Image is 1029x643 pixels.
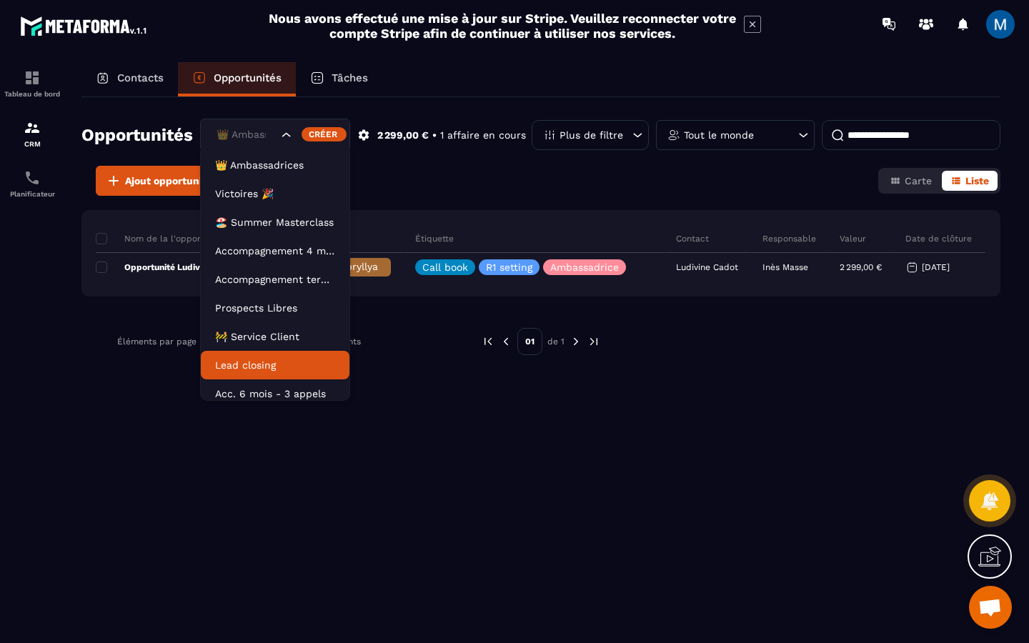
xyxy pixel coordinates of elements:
[4,140,61,148] p: CRM
[200,119,350,151] div: Search for option
[676,233,709,244] p: Contact
[24,69,41,86] img: formation
[20,13,149,39] img: logo
[178,62,296,96] a: Opportunités
[215,244,335,258] p: Accompagnement 4 mois
[215,215,335,229] p: 🏖️ Summer Masterclass
[684,130,754,140] p: Tout le monde
[268,11,737,41] h2: Nous avons effectué une mise à jour sur Stripe. Veuillez reconnecter votre compte Stripe afin de ...
[905,175,932,186] span: Carte
[762,233,816,244] p: Responsable
[550,262,619,272] p: Ambassadrice
[96,233,225,244] p: Nom de la l'opportunité
[922,262,950,272] p: [DATE]
[4,90,61,98] p: Tableau de bord
[4,190,61,198] p: Planificateur
[24,119,41,136] img: formation
[486,262,532,272] p: R1 setting
[547,336,565,347] p: de 1
[215,301,335,315] p: Prospects Libres
[415,233,454,244] p: Étiquette
[587,335,600,348] img: next
[4,109,61,159] a: formationformationCRM
[969,586,1012,629] a: Ouvrir le chat
[570,335,582,348] img: next
[332,71,368,84] p: Tâches
[942,171,998,191] button: Liste
[81,121,193,149] h2: Opportunités
[4,59,61,109] a: formationformationTableau de bord
[560,130,623,140] p: Plus de filtre
[117,71,164,84] p: Contacts
[4,159,61,209] a: schedulerschedulerPlanificateur
[215,186,335,201] p: Victoires 🎉
[517,328,542,355] p: 01
[881,171,940,191] button: Carte
[432,129,437,142] p: •
[302,127,347,141] div: Créer
[440,129,526,142] p: 1 affaire en cours
[905,233,972,244] p: Date de clôture
[215,272,335,286] p: Accompagnement terminé
[840,233,866,244] p: Valeur
[215,387,335,401] p: Acc. 6 mois - 3 appels
[125,174,212,188] span: Ajout opportunité
[840,262,882,272] p: 2 299,00 €
[965,175,989,186] span: Liste
[24,169,41,186] img: scheduler
[81,62,178,96] a: Contacts
[377,129,429,142] p: 2 299,00 €
[96,261,239,273] p: Opportunité Ludivine Cadot
[215,329,335,344] p: 🚧 Service Client
[333,261,378,272] span: Appryllya
[215,358,335,372] p: Lead closing
[213,127,278,143] input: Search for option
[296,62,382,96] a: Tâches
[499,335,512,348] img: prev
[214,71,282,84] p: Opportunités
[215,158,335,172] p: 👑 Ambassadrices
[96,166,222,196] button: Ajout opportunité
[117,337,197,347] p: Éléments par page
[422,262,468,272] p: Call book
[482,335,494,348] img: prev
[762,262,808,272] p: Inès Masse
